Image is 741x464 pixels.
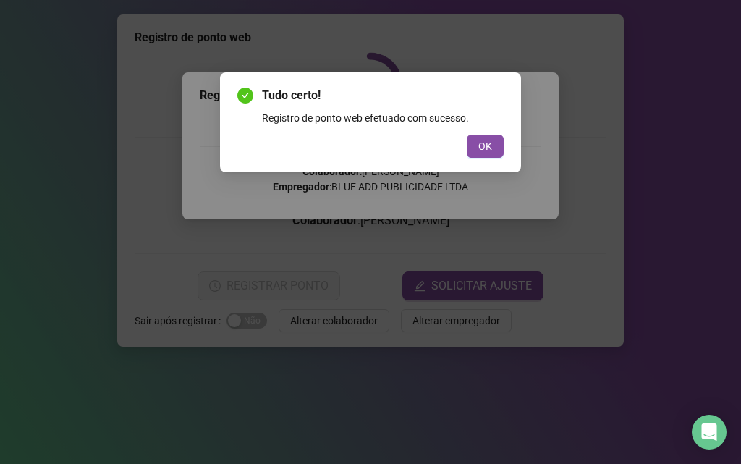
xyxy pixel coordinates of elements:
button: OK [467,135,504,158]
span: OK [478,138,492,154]
div: Registro de ponto web efetuado com sucesso. [262,110,504,126]
div: Open Intercom Messenger [692,415,727,450]
span: Tudo certo! [262,87,504,104]
span: check-circle [237,88,253,104]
